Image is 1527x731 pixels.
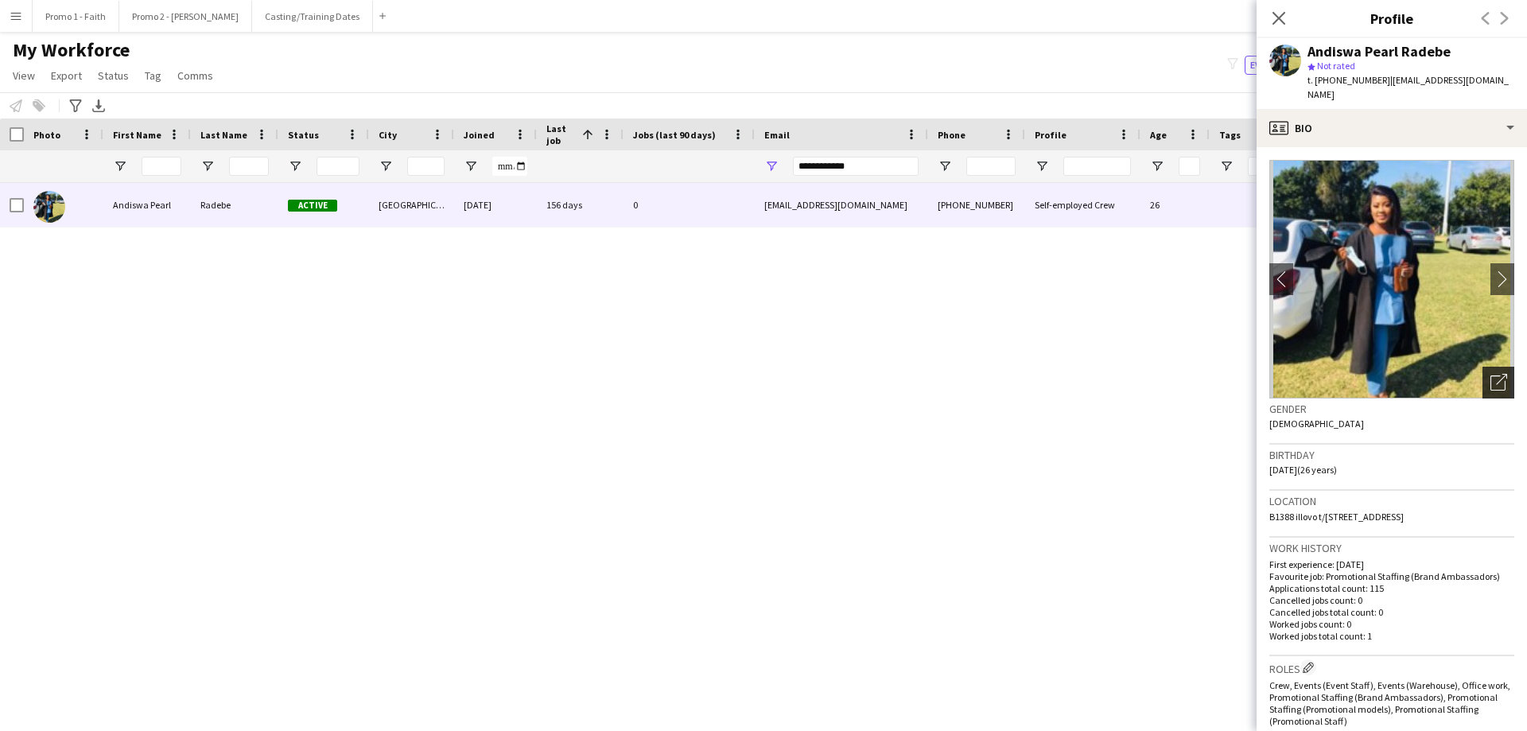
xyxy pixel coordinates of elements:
div: Bio [1257,109,1527,147]
span: My Workforce [13,38,130,62]
a: Comms [171,65,220,86]
img: Andiswa Pearl Radebe [33,191,65,223]
input: City Filter Input [407,157,445,176]
div: [DATE] [454,183,537,227]
input: Tags Filter Input [1248,157,1273,176]
span: Last job [546,122,576,146]
button: Open Filter Menu [938,159,952,173]
span: Comms [177,68,213,83]
span: Phone [938,129,966,141]
button: Casting/Training Dates [252,1,373,32]
h3: Birthday [1269,448,1514,462]
div: Self-employed Crew [1025,183,1140,227]
button: Open Filter Menu [113,159,127,173]
span: Tags [1219,129,1241,141]
p: Cancelled jobs total count: 0 [1269,606,1514,618]
span: Crew, Events (Event Staff), Events (Warehouse), Office work, Promotional Staffing (Brand Ambassad... [1269,679,1510,727]
div: [GEOGRAPHIC_DATA] [369,183,454,227]
div: 0 [624,183,755,227]
input: Joined Filter Input [492,157,527,176]
button: Promo 1 - Faith [33,1,119,32]
span: Email [764,129,790,141]
span: [DEMOGRAPHIC_DATA] [1269,418,1364,430]
h3: Location [1269,494,1514,508]
a: View [6,65,41,86]
div: Andiswa Pearl Radebe [1307,45,1451,59]
a: Tag [138,65,168,86]
div: Radebe [191,183,278,227]
div: Open photos pop-in [1482,367,1514,399]
span: Active [288,200,337,212]
div: 156 days [537,183,624,227]
button: Everyone11,000 [1245,56,1329,75]
input: Phone Filter Input [966,157,1016,176]
p: First experience: [DATE] [1269,558,1514,570]
h3: Profile [1257,8,1527,29]
p: Applications total count: 115 [1269,582,1514,594]
button: Open Filter Menu [1150,159,1164,173]
button: Open Filter Menu [379,159,393,173]
span: Profile [1035,129,1067,141]
span: Photo [33,129,60,141]
span: t. [PHONE_NUMBER] [1307,74,1390,86]
p: Worked jobs total count: 1 [1269,630,1514,642]
div: [PHONE_NUMBER] [928,183,1025,227]
span: View [13,68,35,83]
h3: Roles [1269,659,1514,676]
input: Email Filter Input [793,157,919,176]
span: First Name [113,129,161,141]
app-action-btn: Export XLSX [89,96,108,115]
div: 26 [1140,183,1210,227]
button: Open Filter Menu [1035,159,1049,173]
span: City [379,129,397,141]
h3: Work history [1269,541,1514,555]
p: Favourite job: Promotional Staffing (Brand Ambassadors) [1269,570,1514,582]
span: Not rated [1317,60,1355,72]
button: Open Filter Menu [288,159,302,173]
span: Age [1150,129,1167,141]
input: First Name Filter Input [142,157,181,176]
span: Jobs (last 90 days) [633,129,716,141]
a: Export [45,65,88,86]
a: Status [91,65,135,86]
span: B1388 illovo t/[STREET_ADDRESS] [1269,511,1404,523]
p: Cancelled jobs count: 0 [1269,594,1514,606]
div: [EMAIL_ADDRESS][DOMAIN_NAME] [755,183,928,227]
span: Last Name [200,129,247,141]
button: Open Filter Menu [764,159,779,173]
button: Open Filter Menu [464,159,478,173]
input: Last Name Filter Input [229,157,269,176]
button: Promo 2 - [PERSON_NAME] [119,1,252,32]
span: Joined [464,129,495,141]
app-action-btn: Advanced filters [66,96,85,115]
input: Age Filter Input [1179,157,1200,176]
input: Profile Filter Input [1063,157,1131,176]
div: Andiswa Pearl [103,183,191,227]
h3: Gender [1269,402,1514,416]
span: Status [98,68,129,83]
button: Open Filter Menu [200,159,215,173]
span: [DATE] (26 years) [1269,464,1337,476]
span: Status [288,129,319,141]
img: Crew avatar or photo [1269,160,1514,399]
p: Worked jobs count: 0 [1269,618,1514,630]
span: Tag [145,68,161,83]
input: Status Filter Input [317,157,359,176]
button: Open Filter Menu [1219,159,1234,173]
span: | [EMAIL_ADDRESS][DOMAIN_NAME] [1307,74,1509,100]
span: Export [51,68,82,83]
